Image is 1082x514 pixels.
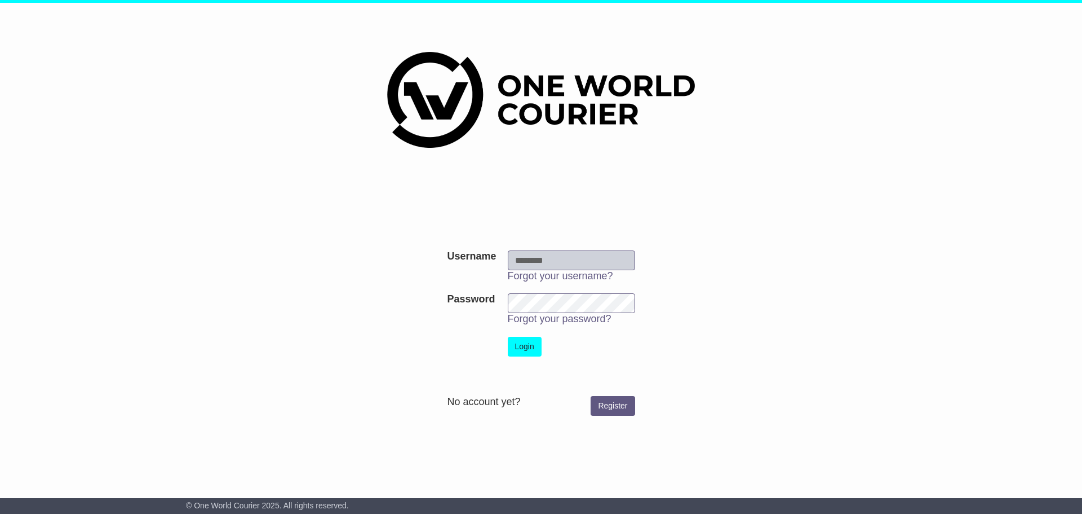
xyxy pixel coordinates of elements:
[387,52,695,148] img: One World
[447,251,496,263] label: Username
[186,501,349,510] span: © One World Courier 2025. All rights reserved.
[508,270,613,282] a: Forgot your username?
[508,337,542,357] button: Login
[508,313,611,324] a: Forgot your password?
[591,396,635,416] a: Register
[447,293,495,306] label: Password
[447,396,635,408] div: No account yet?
